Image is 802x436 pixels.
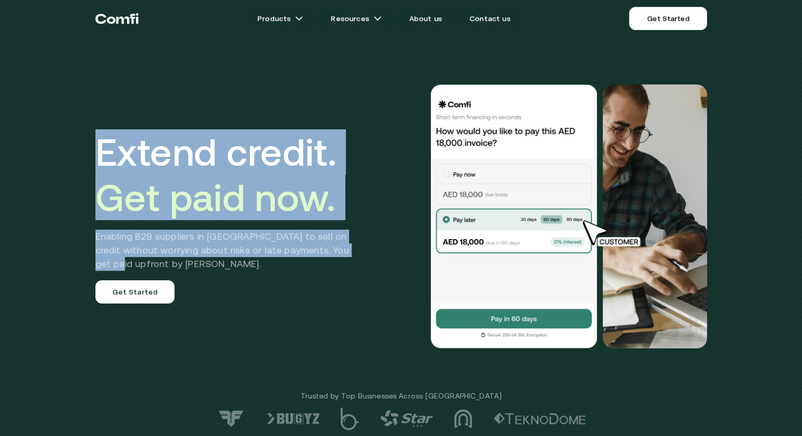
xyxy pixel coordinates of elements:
[373,14,382,23] img: arrow icons
[295,14,303,23] img: arrow icons
[454,409,472,428] img: logo-3
[95,230,365,271] h2: Enabling B2B suppliers in [GEOGRAPHIC_DATA] to sell on credit without worrying about risks or lat...
[318,8,394,29] a: Resourcesarrow icons
[341,407,359,430] img: logo-5
[603,84,707,348] img: Would you like to pay this AED 18,000.00 invoice?
[95,280,175,304] a: Get Started
[494,413,586,424] img: logo-2
[380,410,433,427] img: logo-4
[629,7,707,30] a: Get Started
[245,8,316,29] a: Productsarrow icons
[95,3,139,34] a: Return to the top of the Comfi home page
[217,410,246,428] img: logo-7
[575,219,652,248] img: cursor
[267,413,320,424] img: logo-6
[95,129,365,220] h1: Extend credit.
[397,8,455,29] a: About us
[430,84,598,348] img: Would you like to pay this AED 18,000.00 invoice?
[457,8,523,29] a: Contact us
[95,176,336,219] span: Get paid now.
